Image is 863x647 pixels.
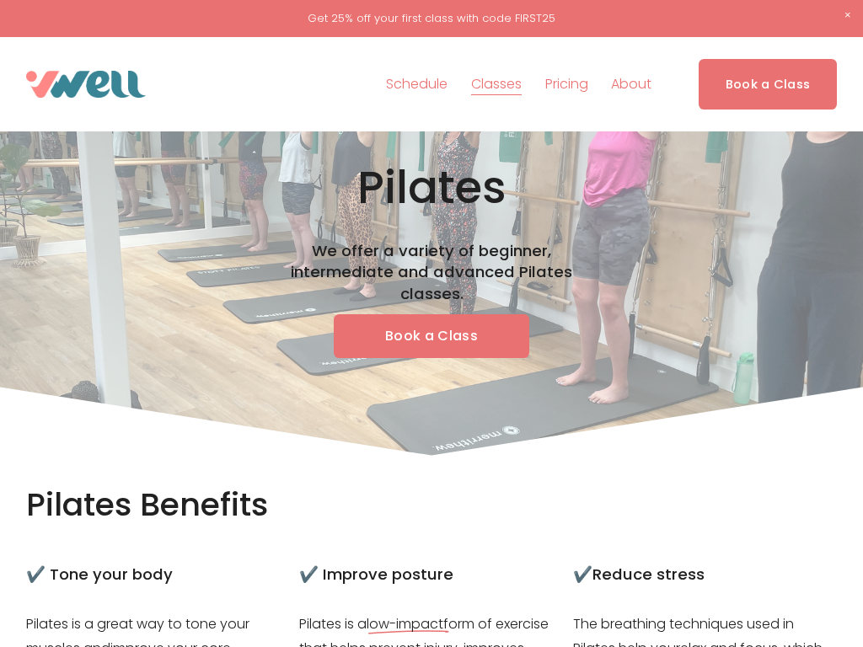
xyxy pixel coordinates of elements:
[367,614,443,634] span: low-impact
[128,160,734,215] h1: Pilates
[699,59,838,110] a: Book a Class
[471,72,522,97] span: Classes
[265,240,598,305] h4: We offer a variety of beginner, intermediate and advanced Pilates classes.
[573,564,838,586] h4: ✔️Reduce stress
[611,71,651,98] a: folder dropdown
[545,71,588,98] a: Pricing
[334,314,529,358] a: Book a Class
[299,564,564,586] h4: ✔️ Improve posture
[26,484,324,526] h2: Pilates Benefits
[611,72,651,97] span: About
[386,71,448,98] a: Schedule
[26,71,146,98] img: VWell
[26,564,291,586] h4: ✔️ Tone your body
[471,71,522,98] a: folder dropdown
